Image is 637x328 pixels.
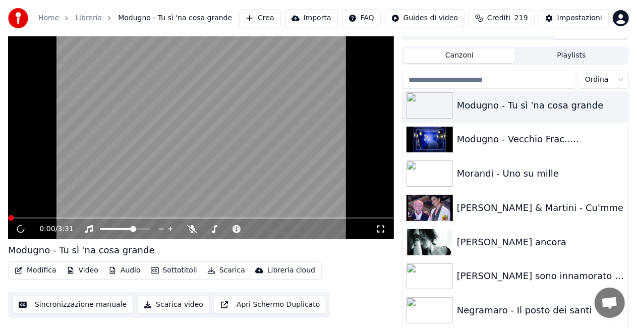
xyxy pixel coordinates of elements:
[457,269,624,283] div: [PERSON_NAME] sono innamorato di mia moglie
[137,296,210,314] button: Scarica video
[11,263,61,278] button: Modifica
[457,167,624,181] div: Morandi - Uno su mille
[38,13,59,23] a: Home
[118,13,232,23] span: Modugno - Tu sì 'na cosa grande
[457,303,624,317] div: Negramaro - Il posto dei santi
[515,48,627,63] button: Playlists
[239,9,280,27] button: Crea
[267,265,315,276] div: Libreria cloud
[585,75,609,85] span: Ordina
[39,224,64,234] div: /
[487,13,510,23] span: Crediti
[539,9,609,27] button: Impostazioni
[469,9,535,27] button: Crediti219
[39,224,55,234] span: 0:00
[8,8,28,28] img: youka
[342,9,381,27] button: FAQ
[8,243,155,257] div: Modugno - Tu sì 'na cosa grande
[63,263,102,278] button: Video
[203,263,249,278] button: Scarica
[595,288,625,318] a: Aprire la chat
[514,13,528,23] span: 219
[457,235,624,249] div: [PERSON_NAME] ancora
[214,296,326,314] button: Apri Schermo Duplicato
[457,98,624,113] div: Modugno - Tu sì 'na cosa grande
[457,132,624,146] div: Modugno - Vecchio Frac.....
[457,201,624,215] div: [PERSON_NAME] & Martini - Cu'mme
[75,13,102,23] a: Libreria
[403,48,515,63] button: Canzoni
[38,13,232,23] nav: breadcrumb
[12,296,133,314] button: Sincronizzazione manuale
[557,13,602,23] div: Impostazioni
[104,263,145,278] button: Audio
[147,263,201,278] button: Sottotitoli
[385,9,465,27] button: Guides di video
[285,9,338,27] button: Importa
[57,224,73,234] span: 3:31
